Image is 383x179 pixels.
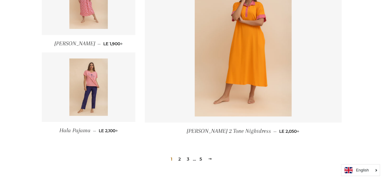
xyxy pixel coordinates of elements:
span: — [273,129,277,134]
a: 2 [176,155,183,164]
a: [PERSON_NAME] — LE 1,900 [42,35,136,52]
a: [PERSON_NAME] 2 Tone Nightdress — LE 2,050 [145,123,342,140]
span: — [97,41,101,46]
span: [PERSON_NAME] [54,40,95,47]
a: English [344,167,377,173]
a: Hala Pajama — LE 2,100 [42,122,136,139]
a: 3 [184,155,192,164]
span: — [93,128,96,133]
span: LE 1,900 [103,41,123,46]
span: … [193,157,196,161]
span: LE 2,050 [279,129,299,134]
span: [PERSON_NAME] 2 Tone Nightdress [187,128,271,134]
span: 1 [168,155,175,164]
span: Hala Pajama [59,127,90,134]
span: LE 2,100 [98,128,118,133]
i: English [356,168,369,172]
a: 5 [197,155,204,164]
